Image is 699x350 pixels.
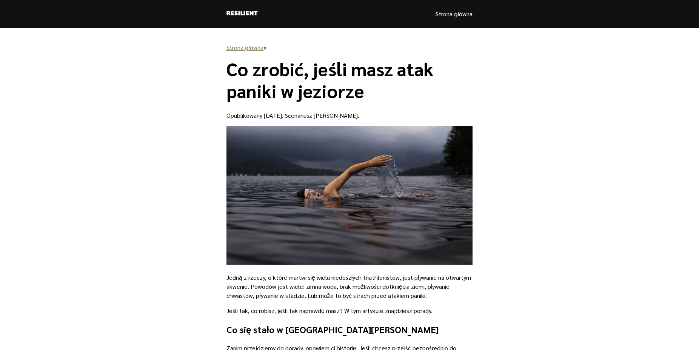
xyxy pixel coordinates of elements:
[226,273,473,300] p: Jedną z rzeczy, o które martwi się wielu niedoszłych triathlonistów, jest pływanie na otwartym ak...
[436,9,473,19] a: Strona główna
[226,306,473,315] p: Jeśli tak, co robisz, jeśli tak naprawdę masz? W tym artykule znajdziesz porady.
[226,43,473,52] p: »
[226,111,473,120] p: Opublikowany [DATE]. Scenariusz [PERSON_NAME].
[226,58,473,102] h1: Co zrobić, jeśli masz atak paniki w jeziorze
[226,43,263,51] a: Strona główna
[226,322,473,336] h2: Co się stało w [GEOGRAPHIC_DATA][PERSON_NAME]
[226,9,258,19] a: Resilient
[226,126,473,265] img: Man swimming in a lake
